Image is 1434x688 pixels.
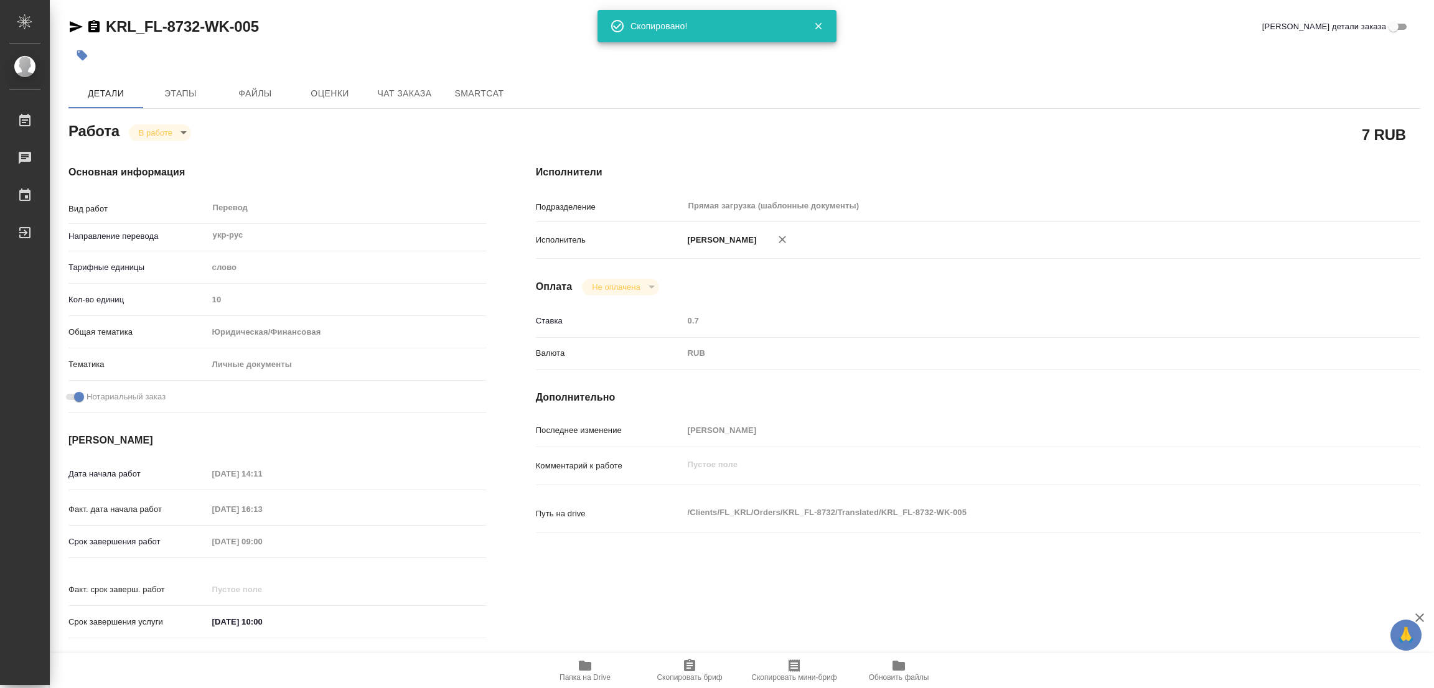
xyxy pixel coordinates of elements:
p: Направление перевода [68,230,208,243]
span: Чат заказа [375,86,434,101]
button: В работе [135,128,176,138]
input: Пустое поле [683,312,1347,330]
h2: Работа [68,119,119,141]
div: В работе [582,279,658,295]
span: Папка на Drive [560,673,611,682]
span: SmartCat [449,86,509,101]
p: Кол-во единиц [68,294,208,306]
p: Срок завершения работ [68,536,208,548]
p: Тарифные единицы [68,261,208,274]
p: Дата начала работ [68,468,208,480]
span: Детали [76,86,136,101]
h4: [PERSON_NAME] [68,433,486,448]
h4: Основная информация [68,165,486,180]
input: Пустое поле [208,500,317,518]
h4: Дополнительно [536,390,1420,405]
span: Файлы [225,86,285,101]
div: RUB [683,343,1347,364]
p: Последнее изменение [536,424,683,437]
span: [PERSON_NAME] детали заказа [1262,21,1386,33]
input: Пустое поле [208,532,317,551]
span: Обновить файлы [869,673,929,682]
span: 🙏 [1395,622,1417,648]
button: Добавить тэг [68,42,96,69]
button: Удалить исполнителя [769,226,796,253]
p: Исполнитель [536,234,683,246]
p: [PERSON_NAME] [683,234,757,246]
p: Комментарий к работе [536,460,683,472]
h2: 7 RUB [1362,124,1406,145]
h4: Оплата [536,279,573,294]
button: Обновить файлы [846,653,951,688]
h4: Исполнители [536,165,1420,180]
div: В работе [129,124,191,141]
input: Пустое поле [683,421,1347,439]
p: Вид работ [68,203,208,215]
span: Нотариальный заказ [87,391,166,403]
button: Скопировать ссылку [87,19,101,34]
button: 🙏 [1390,620,1422,651]
span: Скопировать бриф [657,673,722,682]
p: Валюта [536,347,683,360]
div: Скопировано! [630,20,795,32]
input: Пустое поле [208,291,486,309]
div: слово [208,257,486,278]
button: Папка на Drive [533,653,637,688]
a: KRL_FL-8732-WK-005 [106,18,259,35]
input: Пустое поле [208,580,317,598]
div: Юридическая/Финансовая [208,322,486,343]
input: Пустое поле [208,465,317,483]
button: Не оплачена [588,282,644,292]
p: Срок завершения услуги [68,616,208,628]
p: Общая тематика [68,326,208,338]
span: Скопировать мини-бриф [751,673,836,682]
span: Оценки [300,86,360,101]
p: Факт. дата начала работ [68,503,208,516]
div: Личные документы [208,354,486,375]
input: ✎ Введи что-нибудь [208,613,317,631]
p: Ставка [536,315,683,327]
button: Скопировать ссылку для ЯМессенджера [68,19,83,34]
p: Факт. срок заверш. работ [68,583,208,596]
button: Скопировать мини-бриф [742,653,846,688]
p: Подразделение [536,201,683,213]
span: Этапы [151,86,210,101]
p: Тематика [68,358,208,371]
textarea: /Clients/FL_KRL/Orders/KRL_FL-8732/Translated/KRL_FL-8732-WK-005 [683,502,1347,523]
p: Путь на drive [536,508,683,520]
button: Закрыть [805,21,831,32]
button: Скопировать бриф [637,653,742,688]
